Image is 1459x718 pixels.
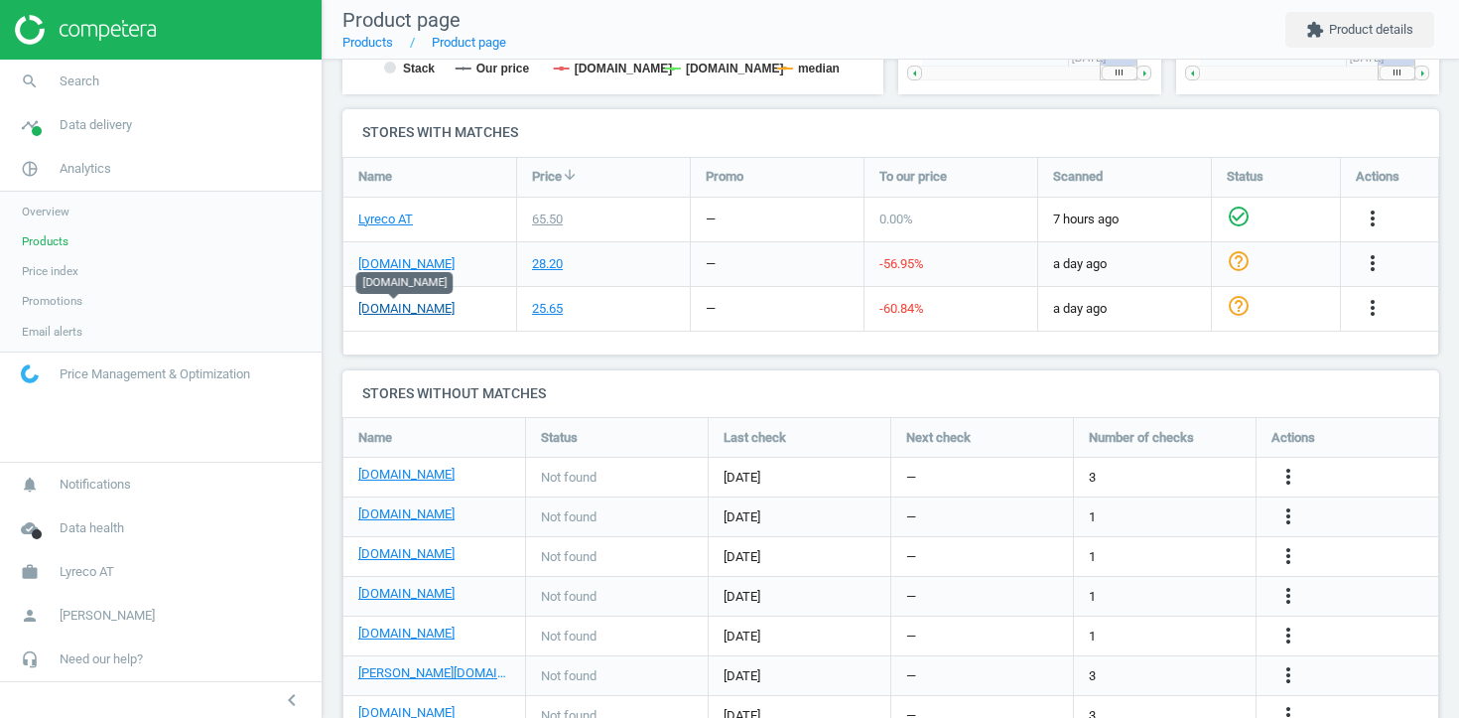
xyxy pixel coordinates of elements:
span: Email alerts [22,324,82,340]
span: Products [22,233,68,249]
a: [DOMAIN_NAME] [358,505,455,523]
span: a day ago [1053,300,1196,318]
div: — [706,211,716,228]
span: 1 [1089,508,1096,526]
span: Not found [541,588,597,606]
a: Lyreco AT [358,211,413,228]
div: 25.65 [532,300,563,318]
i: person [11,597,49,635]
span: 0.00 % [879,212,913,226]
span: Status [541,429,578,447]
div: — [706,255,716,273]
button: more_vert [1276,504,1300,530]
span: a day ago [1053,255,1196,273]
span: Lyreco AT [60,563,114,581]
h4: Stores with matches [342,109,1439,156]
span: 3 [1089,667,1096,685]
button: more_vert [1361,251,1385,277]
i: help_outline [1227,249,1251,273]
i: pie_chart_outlined [11,150,49,188]
i: more_vert [1276,624,1300,647]
button: more_vert [1276,465,1300,491]
a: [PERSON_NAME][DOMAIN_NAME] [358,664,510,682]
button: more_vert [1276,584,1300,610]
i: notifications [11,466,49,503]
span: Promotions [22,293,82,309]
span: Not found [541,628,597,646]
span: Name [358,429,392,447]
a: [DOMAIN_NAME] [358,300,455,318]
span: [DATE] [724,469,875,487]
span: Need our help? [60,650,143,668]
i: cloud_done [11,509,49,547]
span: — [906,469,916,487]
span: Search [60,72,99,90]
tspan: median [798,62,840,75]
span: Scanned [1053,168,1103,186]
button: chevron_left [267,687,317,713]
span: Name [358,168,392,186]
i: search [11,63,49,100]
i: extension [1306,21,1324,39]
span: Not found [541,667,597,685]
span: Actions [1271,429,1315,447]
span: Data health [60,519,124,537]
span: -60.84 % [879,301,924,316]
i: more_vert [1276,584,1300,608]
span: 7 hours ago [1053,211,1196,228]
span: [DATE] [724,628,875,646]
span: Status [1227,168,1263,186]
span: [DATE] [724,508,875,526]
div: 65.50 [532,211,563,228]
i: arrow_downward [562,167,578,183]
span: — [906,628,916,646]
span: Actions [1356,168,1399,186]
span: Not found [541,548,597,566]
button: more_vert [1276,663,1300,689]
span: 1 [1089,588,1096,606]
span: Data delivery [60,116,132,134]
a: [DOMAIN_NAME] [358,585,455,603]
span: Last check [724,429,786,447]
span: Product page [342,8,461,32]
i: more_vert [1276,504,1300,528]
span: Not found [541,469,597,487]
tspan: Stack [403,62,435,75]
i: more_vert [1276,544,1300,568]
img: wGWNvw8QSZomAAAAABJRU5ErkJggg== [21,364,39,383]
a: [DOMAIN_NAME] [358,466,455,484]
a: [DOMAIN_NAME] [358,545,455,563]
i: timeline [11,106,49,144]
a: Products [342,35,393,50]
span: 3 [1089,469,1096,487]
tspan: Our price [476,62,530,75]
button: extensionProduct details [1285,12,1434,48]
div: [DOMAIN_NAME] [356,272,454,294]
span: Price index [22,263,78,279]
i: headset_mic [11,641,49,678]
i: more_vert [1361,207,1385,230]
button: more_vert [1361,296,1385,322]
span: — [906,548,916,566]
span: [DATE] [724,588,875,606]
div: — [706,300,716,318]
i: check_circle_outline [1227,205,1251,228]
tspan: [DOMAIN_NAME] [575,62,673,75]
div: 28.20 [532,255,563,273]
span: To our price [879,168,947,186]
span: — [906,588,916,606]
span: 1 [1089,628,1096,646]
a: [DOMAIN_NAME] [358,255,455,273]
span: Promo [706,168,743,186]
span: Not found [541,508,597,526]
span: — [906,508,916,526]
span: Price Management & Optimization [60,365,250,383]
span: [DATE] [724,548,875,566]
button: more_vert [1276,624,1300,649]
i: chevron_left [280,688,304,712]
span: [DATE] [724,667,875,685]
button: more_vert [1361,207,1385,232]
i: more_vert [1361,251,1385,275]
span: 1 [1089,548,1096,566]
span: Number of checks [1089,429,1194,447]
